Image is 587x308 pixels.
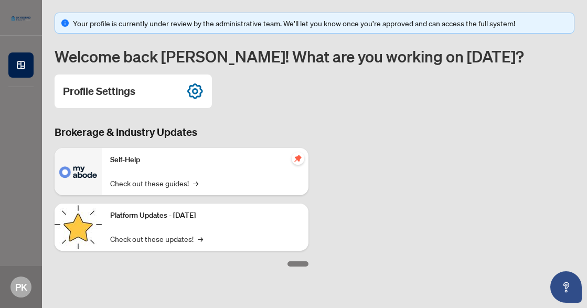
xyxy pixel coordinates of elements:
a: Check out these updates!→ [110,233,203,245]
h1: Welcome back [PERSON_NAME]! What are you working on [DATE]? [55,46,574,66]
span: PK [15,280,27,294]
span: → [193,177,198,189]
div: Your profile is currently under review by the administrative team. We’ll let you know once you’re... [73,17,568,29]
a: Check out these guides!→ [110,177,198,189]
span: → [198,233,203,245]
h2: Profile Settings [63,84,135,99]
button: Open asap [550,271,582,303]
img: Self-Help [55,148,102,195]
img: logo [8,13,34,24]
span: pushpin [292,152,304,165]
span: info-circle [61,19,69,27]
h3: Brokerage & Industry Updates [55,125,308,140]
p: Platform Updates - [DATE] [110,210,300,221]
img: Platform Updates - September 16, 2025 [55,204,102,251]
p: Self-Help [110,154,300,166]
